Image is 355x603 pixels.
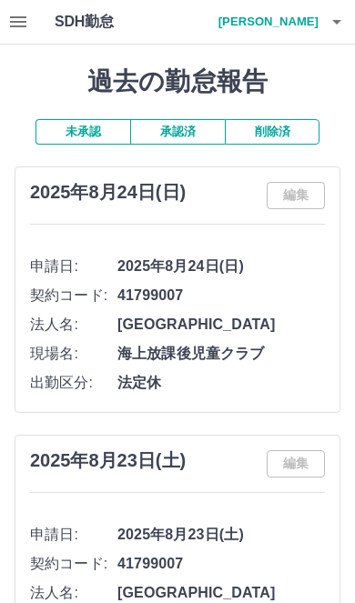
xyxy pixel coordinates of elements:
span: 申請日: [30,524,117,546]
span: 出勤区分: [30,372,117,394]
button: 承認済 [130,119,225,145]
span: 41799007 [117,285,325,307]
span: 法人名: [30,314,117,336]
span: 海上放課後児童クラブ [117,343,325,365]
span: 2025年8月24日(日) [117,256,325,277]
span: 契約コード: [30,553,117,575]
button: 未承認 [35,119,130,145]
span: 41799007 [117,553,325,575]
span: [GEOGRAPHIC_DATA] [117,314,325,336]
button: 削除済 [225,119,319,145]
span: 契約コード: [30,285,117,307]
span: 2025年8月23日(土) [117,524,325,546]
span: 申請日: [30,256,117,277]
span: 現場名: [30,343,117,365]
h3: 2025年8月24日(日) [30,182,186,203]
span: 法定休 [117,372,325,394]
h1: 過去の勤怠報告 [15,66,340,97]
h3: 2025年8月23日(土) [30,450,186,471]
